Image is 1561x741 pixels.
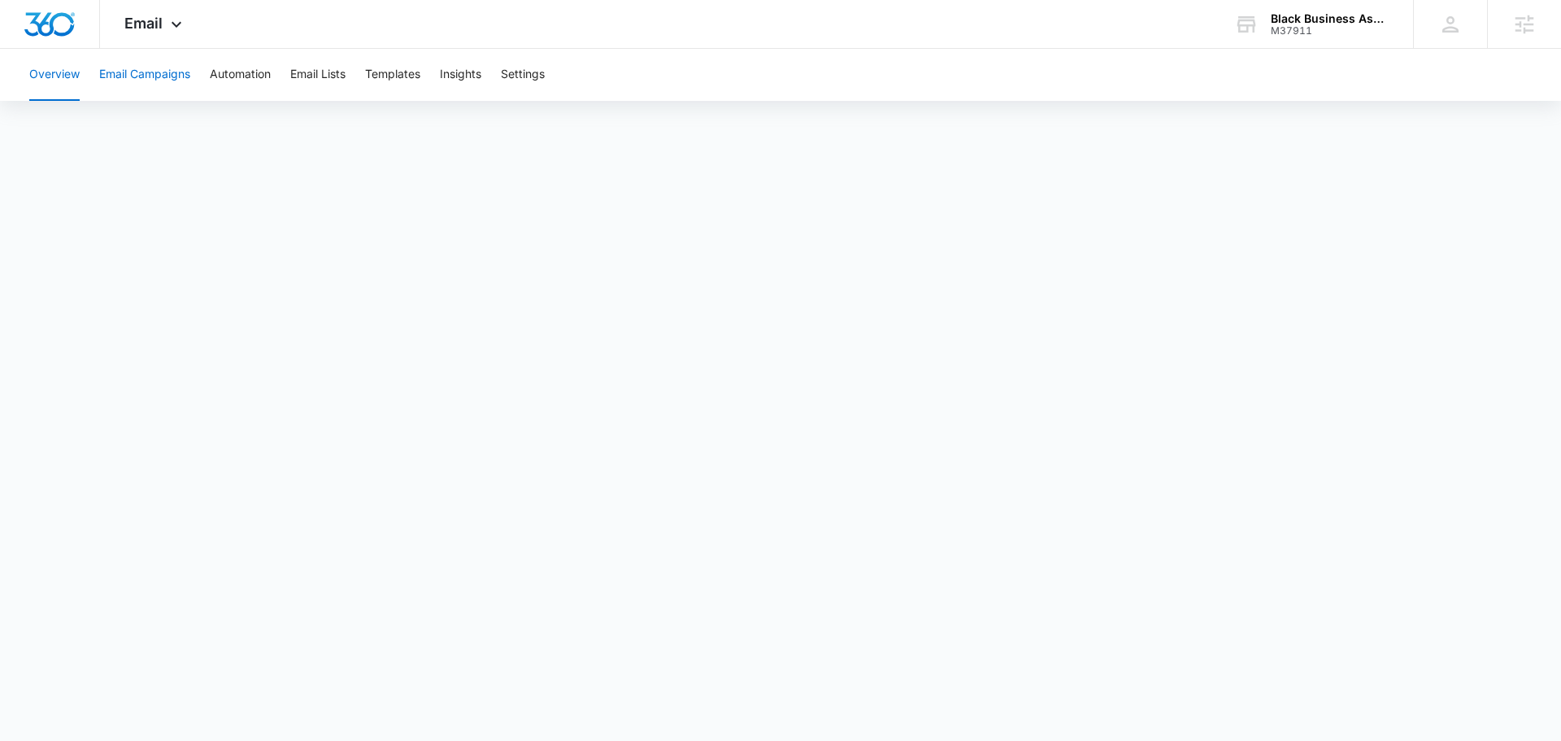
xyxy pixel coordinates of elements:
button: Insights [440,49,481,101]
span: Email [124,15,163,32]
button: Automation [210,49,271,101]
button: Settings [501,49,545,101]
div: account id [1271,25,1389,37]
button: Email Campaigns [99,49,190,101]
button: Templates [365,49,420,101]
button: Overview [29,49,80,101]
button: Email Lists [290,49,346,101]
div: account name [1271,12,1389,25]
